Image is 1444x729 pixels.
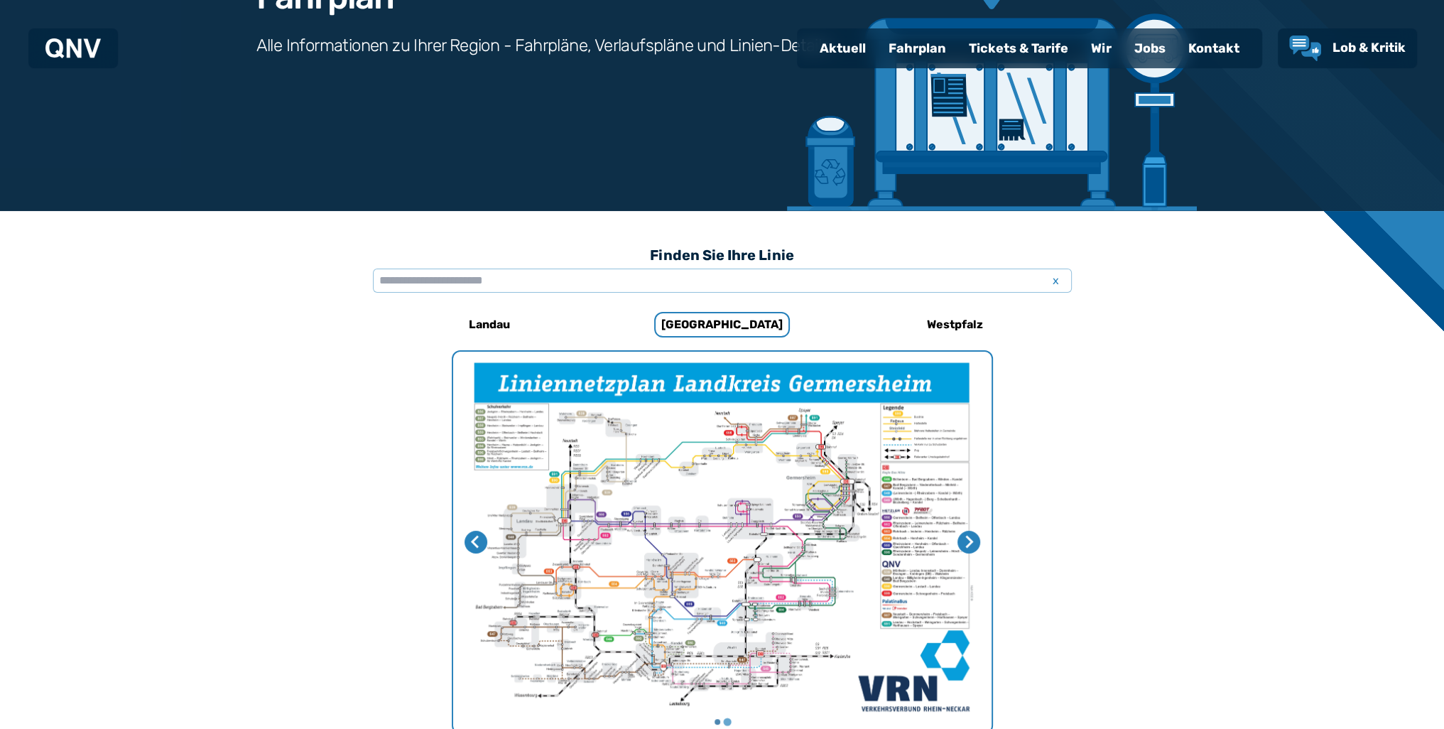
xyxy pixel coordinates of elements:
[628,308,817,342] a: [GEOGRAPHIC_DATA]
[453,717,992,727] ul: Wählen Sie eine Seite zum Anzeigen
[861,308,1050,342] a: Westpfalz
[808,30,877,67] a: Aktuell
[1289,36,1406,61] a: Lob & Kritik
[256,34,830,57] h3: Alle Informationen zu Ihrer Region - Fahrpläne, Verlaufspläne und Linien-Details
[877,30,957,67] a: Fahrplan
[45,34,101,63] a: QNV Logo
[465,531,487,553] button: Vorherige Seite
[373,239,1072,271] h3: Finden Sie Ihre Linie
[957,531,980,553] button: Erste Seite
[715,719,720,725] button: Gehe zu Seite 1
[463,313,516,336] h6: Landau
[1332,40,1406,55] span: Lob & Kritik
[45,38,101,58] img: QNV Logo
[1123,30,1177,67] a: Jobs
[921,313,989,336] h6: Westpfalz
[723,718,731,726] button: Gehe zu Seite 2
[395,308,584,342] a: Landau
[957,30,1080,67] a: Tickets & Tarife
[1080,30,1123,67] a: Wir
[1046,272,1066,289] span: x
[1177,30,1251,67] a: Kontakt
[654,312,790,337] h6: [GEOGRAPHIC_DATA]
